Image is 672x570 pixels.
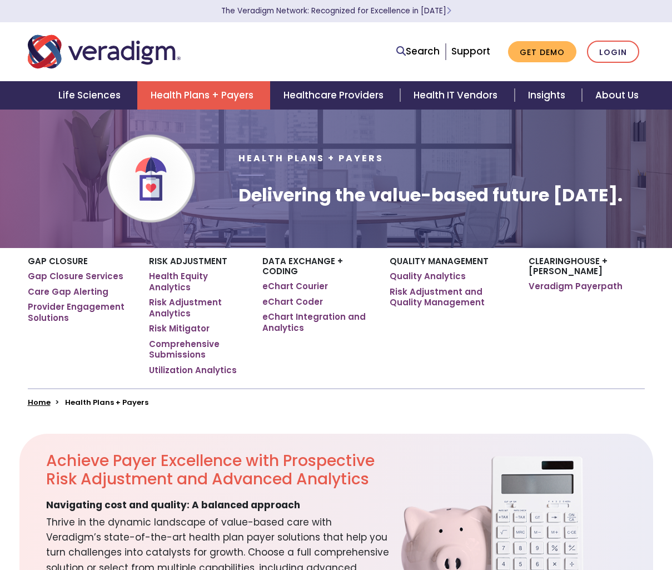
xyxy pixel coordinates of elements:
a: Quality Analytics [390,271,466,282]
a: Care Gap Alerting [28,286,108,298]
a: Life Sciences [45,81,137,110]
h2: Achieve Payer Excellence with Prospective Risk Adjustment and Advanced Analytics [46,452,389,489]
a: Health Plans + Payers [137,81,270,110]
a: Insights [515,81,582,110]
a: Support [451,44,490,58]
a: Healthcare Providers [270,81,400,110]
a: eChart Integration and Analytics [262,311,372,333]
a: Gap Closure Services [28,271,123,282]
a: eChart Courier [262,281,328,292]
span: Health Plans + Payers [238,152,384,165]
a: Utilization Analytics [149,365,237,376]
a: Get Demo [508,41,576,63]
a: Login [587,41,639,63]
a: Health IT Vendors [400,81,514,110]
a: Risk Adjustment and Quality Management [390,286,512,308]
a: Provider Engagement Solutions [28,301,133,323]
span: Navigating cost and quality: A balanced approach [46,498,300,513]
a: The Veradigm Network: Recognized for Excellence in [DATE]Learn More [221,6,451,16]
span: Learn More [446,6,451,16]
a: Risk Adjustment Analytics [149,297,246,319]
a: Comprehensive Submissions [149,339,246,360]
h1: Delivering the value-based future [DATE]. [238,185,623,206]
img: Veradigm logo [28,33,181,70]
a: Risk Mitigator [149,323,210,334]
a: Veradigm Payerpath [529,281,623,292]
a: Health Equity Analytics [149,271,246,293]
a: Search [396,44,440,59]
a: eChart Coder [262,296,323,308]
a: About Us [582,81,652,110]
a: Home [28,397,51,408]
